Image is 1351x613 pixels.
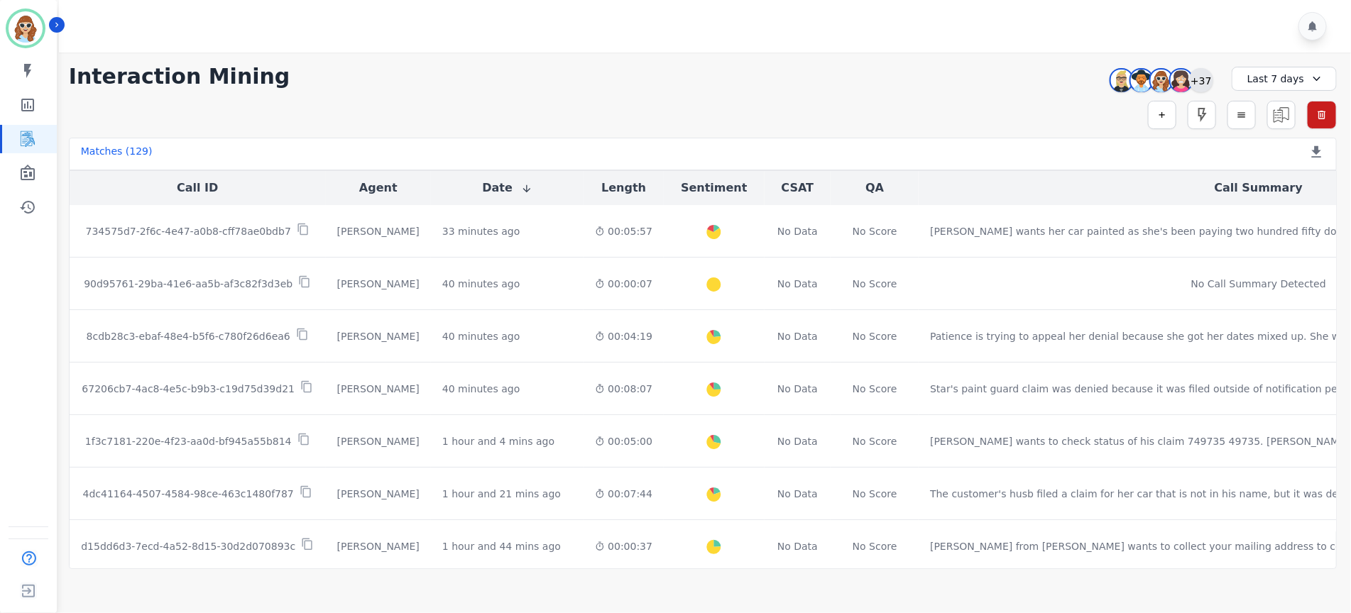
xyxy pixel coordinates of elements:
[776,434,820,448] div: No Data
[442,434,554,448] div: 1 hour and 4 mins ago
[337,539,420,553] div: [PERSON_NAME]
[69,64,290,89] h1: Interaction Mining
[595,329,652,343] div: 00:04:19
[776,224,820,238] div: No Data
[442,382,520,396] div: 40 minutes ago
[595,434,652,448] div: 00:05:00
[853,539,897,553] div: No Score
[595,487,652,501] div: 00:07:44
[359,180,398,197] button: Agent
[776,539,820,553] div: No Data
[595,382,652,396] div: 00:08:07
[337,382,420,396] div: [PERSON_NAME]
[782,180,814,197] button: CSAT
[1189,68,1213,92] div: +37
[84,277,292,291] p: 90d95761-29ba-41e6-aa5b-af3c82f3d3eb
[81,539,295,553] p: d15dd6d3-7ecd-4a52-8d15-30d2d070893c
[776,277,820,291] div: No Data
[601,180,646,197] button: Length
[681,180,747,197] button: Sentiment
[853,277,897,291] div: No Score
[853,224,897,238] div: No Score
[177,180,218,197] button: Call ID
[442,224,520,238] div: 33 minutes ago
[442,539,561,553] div: 1 hour and 44 mins ago
[1215,180,1303,197] button: Call Summary
[853,329,897,343] div: No Score
[87,329,290,343] p: 8cdb28c3-ebaf-48e4-b5f6-c780f26d6ea6
[853,382,897,396] div: No Score
[442,329,520,343] div: 40 minutes ago
[1232,67,1337,91] div: Last 7 days
[865,180,884,197] button: QA
[482,180,532,197] button: Date
[82,382,295,396] p: 67206cb7-4ac8-4e5c-b9b3-c19d75d39d21
[776,329,820,343] div: No Data
[83,487,294,501] p: 4dc41164-4507-4584-98ce-463c1480f787
[853,487,897,501] div: No Score
[442,277,520,291] div: 40 minutes ago
[337,277,420,291] div: [PERSON_NAME]
[442,487,561,501] div: 1 hour and 21 mins ago
[595,539,652,553] div: 00:00:37
[337,434,420,448] div: [PERSON_NAME]
[86,224,291,238] p: 734575d7-2f6c-4e47-a0b8-cff78ae0bdb7
[853,434,897,448] div: No Score
[81,144,153,164] div: Matches ( 129 )
[337,487,420,501] div: [PERSON_NAME]
[9,11,43,45] img: Bordered avatar
[337,329,420,343] div: [PERSON_NAME]
[595,224,652,238] div: 00:05:57
[85,434,292,448] p: 1f3c7181-220e-4f23-aa0d-bf945a55b814
[776,487,820,501] div: No Data
[595,277,652,291] div: 00:00:07
[337,224,420,238] div: [PERSON_NAME]
[776,382,820,396] div: No Data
